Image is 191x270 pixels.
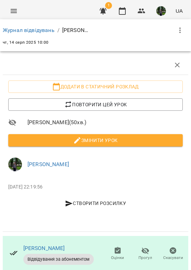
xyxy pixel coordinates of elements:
[27,118,183,127] span: [PERSON_NAME] ( 50 хв. )
[132,244,159,263] button: Прогул
[8,184,183,191] p: [DATE] 22:19:56
[163,255,183,261] span: Скасувати
[62,26,90,34] p: [PERSON_NAME]
[104,244,132,263] button: Оцінки
[8,158,22,171] img: 295700936d15feefccb57b2eaa6bd343.jpg
[14,136,177,144] span: Змінити урок
[11,199,180,207] span: Створити розсилку
[5,3,22,19] button: Menu
[8,98,183,111] button: Повторити цей урок
[8,197,183,209] button: Створити розсилку
[173,4,186,17] button: UA
[3,27,55,33] a: Журнал відвідувань
[3,40,49,45] span: чт, 14 серп 2025 10:00
[23,256,94,262] span: Відвідування за абонементом
[23,245,65,251] a: [PERSON_NAME]
[176,7,183,14] span: UA
[8,134,183,147] button: Змінити урок
[159,244,187,263] button: Скасувати
[14,83,177,91] span: Додати в статичний розклад
[3,26,90,34] nav: breadcrumb
[111,255,124,261] span: Оцінки
[14,100,177,109] span: Повторити цей урок
[105,2,112,9] span: 1
[27,161,69,168] a: [PERSON_NAME]
[57,26,59,34] li: /
[8,80,183,93] button: Додати в статичний розклад
[138,255,152,261] span: Прогул
[156,6,166,16] img: 295700936d15feefccb57b2eaa6bd343.jpg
